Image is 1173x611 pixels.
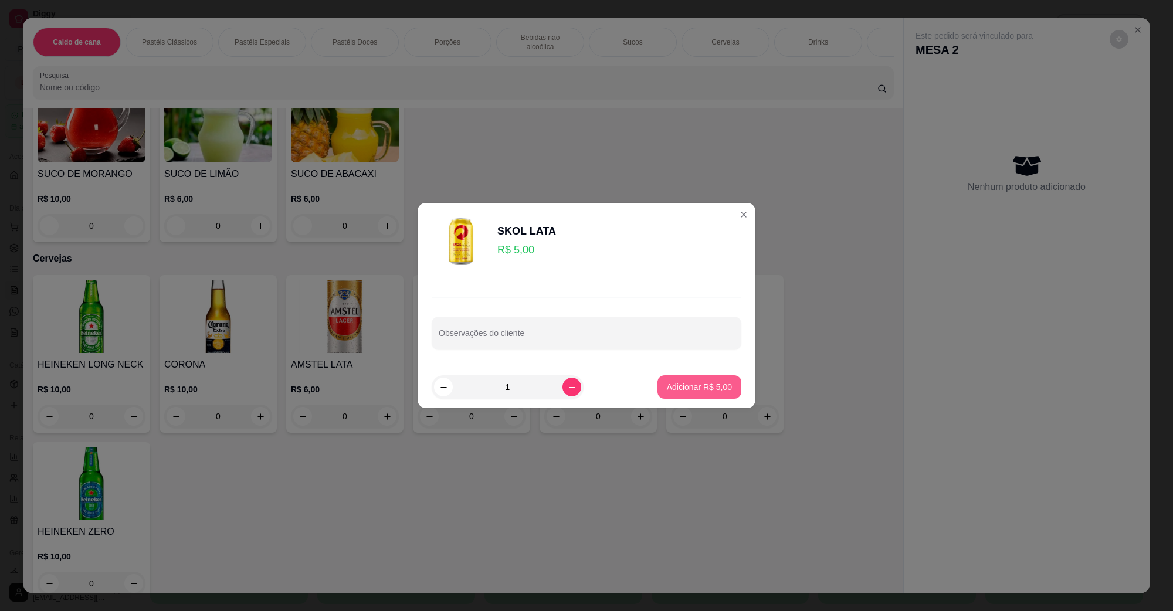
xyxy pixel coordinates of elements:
[657,375,741,399] button: Adicionar R$ 5,00
[434,378,453,396] button: decrease-product-quantity
[562,378,581,396] button: increase-product-quantity
[432,212,490,271] img: product-image
[439,332,734,344] input: Observações do cliente
[734,205,753,224] button: Close
[497,223,556,239] div: SKOL LATA
[667,381,732,393] p: Adicionar R$ 5,00
[497,242,556,258] p: R$ 5,00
